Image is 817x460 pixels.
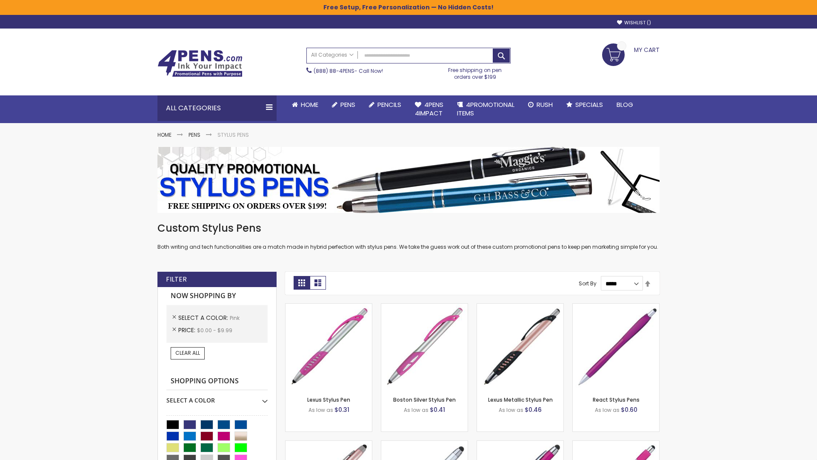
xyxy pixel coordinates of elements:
[450,95,521,123] a: 4PROMOTIONALITEMS
[381,440,468,448] a: Silver Cool Grip Stylus Pen-Pink
[307,48,358,62] a: All Categories
[617,100,633,109] span: Blog
[393,396,456,403] a: Boston Silver Stylus Pen
[189,131,200,138] a: Pens
[307,396,350,403] a: Lexus Stylus Pen
[381,303,468,310] a: Boston Silver Stylus Pen-Pink
[166,287,268,305] strong: Now Shopping by
[166,275,187,284] strong: Filter
[311,52,354,58] span: All Categories
[230,314,240,322] span: Pink
[309,406,333,414] span: As low as
[457,100,514,118] span: 4PROMOTIONAL ITEMS
[477,440,563,448] a: Metallic Cool Grip Stylus Pen-Pink
[477,303,563,310] a: Lexus Metallic Stylus Pen-Pink
[595,406,620,414] span: As low as
[157,221,660,251] div: Both writing and tech functionalities are a match made in hybrid perfection with stylus pens. We ...
[575,100,603,109] span: Specials
[286,440,372,448] a: Lory Metallic Stylus Pen-Pink
[340,100,355,109] span: Pens
[621,405,637,414] span: $0.60
[166,372,268,391] strong: Shopping Options
[560,95,610,114] a: Specials
[301,100,318,109] span: Home
[477,304,563,390] img: Lexus Metallic Stylus Pen-Pink
[381,304,468,390] img: Boston Silver Stylus Pen-Pink
[404,406,428,414] span: As low as
[314,67,354,75] a: (888) 88-4PENS
[157,147,660,213] img: Stylus Pens
[521,95,560,114] a: Rush
[440,63,511,80] div: Free shipping on pen orders over $199
[525,405,542,414] span: $0.46
[617,20,651,26] a: Wishlist
[488,396,553,403] a: Lexus Metallic Stylus Pen
[286,303,372,310] a: Lexus Stylus Pen-Pink
[157,95,277,121] div: All Categories
[334,405,349,414] span: $0.31
[285,95,325,114] a: Home
[294,276,310,290] strong: Grid
[573,440,659,448] a: Pearl Element Stylus Pens-Pink
[408,95,450,123] a: 4Pens4impact
[579,280,597,287] label: Sort By
[537,100,553,109] span: Rush
[430,405,445,414] span: $0.41
[610,95,640,114] a: Blog
[499,406,523,414] span: As low as
[573,303,659,310] a: React Stylus Pens-Pink
[178,326,197,334] span: Price
[573,304,659,390] img: React Stylus Pens-Pink
[593,396,640,403] a: React Stylus Pens
[362,95,408,114] a: Pencils
[286,304,372,390] img: Lexus Stylus Pen-Pink
[171,347,205,359] a: Clear All
[157,50,243,77] img: 4Pens Custom Pens and Promotional Products
[197,327,232,334] span: $0.00 - $9.99
[217,131,249,138] strong: Stylus Pens
[325,95,362,114] a: Pens
[415,100,443,118] span: 4Pens 4impact
[314,67,383,75] span: - Call Now!
[166,390,268,405] div: Select A Color
[178,313,230,322] span: Select A Color
[157,131,171,138] a: Home
[157,221,660,235] h1: Custom Stylus Pens
[175,349,200,356] span: Clear All
[377,100,401,109] span: Pencils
